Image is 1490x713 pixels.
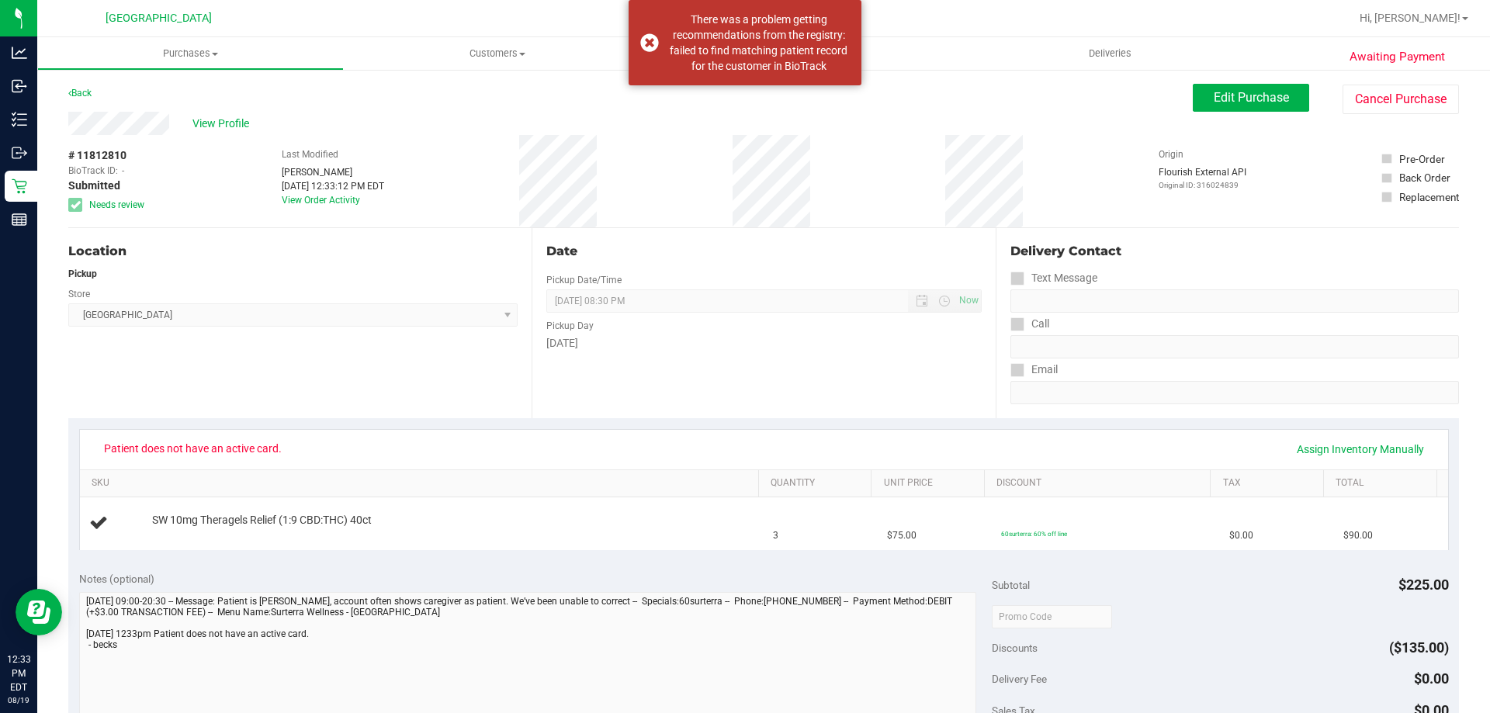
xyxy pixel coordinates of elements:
a: Deliveries [957,37,1263,70]
div: [DATE] 12:33:12 PM EDT [282,179,384,193]
a: SKU [92,477,752,490]
inline-svg: Inventory [12,112,27,127]
span: [GEOGRAPHIC_DATA] [106,12,212,25]
a: Back [68,88,92,99]
span: ($135.00) [1389,639,1449,656]
label: Last Modified [282,147,338,161]
span: Delivery Fee [992,673,1047,685]
label: Pickup Date/Time [546,273,622,287]
span: $90.00 [1343,528,1373,543]
input: Format: (999) 999-9999 [1010,335,1459,358]
a: Customers [344,37,650,70]
span: 60surterra: 60% off line [1001,530,1067,538]
p: Original ID: 316024839 [1159,179,1246,191]
span: Discounts [992,634,1038,662]
div: Flourish External API [1159,165,1246,191]
p: 08/19 [7,694,30,706]
a: Unit Price [884,477,979,490]
span: # 11812810 [68,147,126,164]
a: View Order Activity [282,195,360,206]
span: $75.00 [887,528,917,543]
p: 12:33 PM EDT [7,652,30,694]
span: Hi, [PERSON_NAME]! [1360,12,1461,24]
a: Assign Inventory Manually [1287,436,1434,462]
span: Subtotal [992,579,1030,591]
span: $0.00 [1229,528,1253,543]
label: Store [68,287,90,301]
div: Pre-Order [1399,151,1445,167]
a: Purchases [37,37,344,70]
div: Delivery Contact [1010,242,1459,261]
a: Discount [996,477,1204,490]
span: Submitted [68,178,120,194]
button: Edit Purchase [1193,84,1309,112]
strong: Pickup [68,268,97,279]
span: Notes (optional) [79,573,154,585]
a: Quantity [771,477,865,490]
span: Needs review [89,198,144,212]
span: Purchases [38,47,343,61]
label: Text Message [1010,267,1097,289]
span: 3 [773,528,778,543]
iframe: Resource center [16,589,62,635]
a: Tax [1223,477,1318,490]
span: $225.00 [1398,576,1449,593]
label: Email [1010,358,1058,381]
inline-svg: Analytics [12,45,27,61]
inline-svg: Retail [12,178,27,194]
span: BioTrack ID: [68,164,118,178]
button: Cancel Purchase [1343,85,1459,114]
inline-svg: Inbound [12,78,27,94]
inline-svg: Reports [12,212,27,227]
div: There was a problem getting recommendations from the registry: failed to find matching patient re... [667,12,850,74]
input: Format: (999) 999-9999 [1010,289,1459,313]
span: Awaiting Payment [1350,48,1445,66]
div: Replacement [1399,189,1459,205]
span: Patient does not have an active card. [94,436,292,461]
span: $0.00 [1414,670,1449,687]
div: [PERSON_NAME] [282,165,384,179]
div: Back Order [1399,170,1450,185]
inline-svg: Outbound [12,145,27,161]
div: Date [546,242,981,261]
div: [DATE] [546,335,981,351]
input: Promo Code [992,605,1112,628]
span: Deliveries [1068,47,1152,61]
label: Origin [1159,147,1183,161]
span: - [122,164,124,178]
span: SW 10mg Theragels Relief (1:9 CBD:THC) 40ct [152,513,372,528]
label: Call [1010,313,1049,335]
span: Edit Purchase [1214,90,1289,105]
label: Pickup Day [546,319,594,333]
span: Customers [344,47,650,61]
a: Total [1336,477,1430,490]
div: Location [68,242,518,261]
span: View Profile [192,116,255,132]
